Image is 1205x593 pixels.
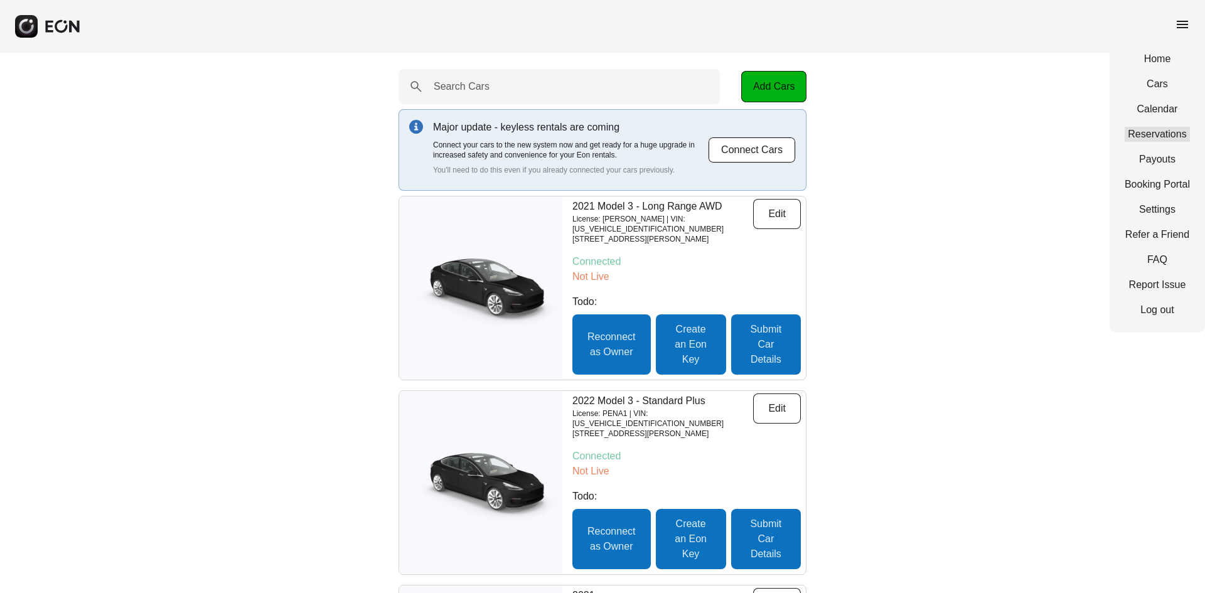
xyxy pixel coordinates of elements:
button: Edit [753,199,801,229]
a: Payouts [1125,152,1190,167]
p: You'll need to do this even if you already connected your cars previously. [433,165,708,175]
p: Major update - keyless rentals are coming [433,120,708,135]
img: info [409,120,423,134]
a: Booking Portal [1125,177,1190,192]
a: Reservations [1125,127,1190,142]
a: Settings [1125,202,1190,217]
button: Submit Car Details [731,509,801,569]
button: Edit [753,393,801,424]
p: Connect your cars to the new system now and get ready for a huge upgrade in increased safety and ... [433,140,708,160]
button: Create an Eon Key [656,509,726,569]
p: License: [PERSON_NAME] | VIN: [US_VEHICLE_IDENTIFICATION_NUMBER] [572,214,753,234]
a: Calendar [1125,102,1190,117]
button: Reconnect as Owner [572,314,651,375]
p: Not Live [572,464,801,479]
p: Connected [572,449,801,464]
label: Search Cars [434,79,490,94]
p: Todo: [572,294,801,309]
a: FAQ [1125,252,1190,267]
span: menu [1175,17,1190,32]
p: Connected [572,254,801,269]
p: Todo: [572,489,801,504]
a: Report Issue [1125,277,1190,292]
p: 2021 Model 3 - Long Range AWD [572,199,753,214]
button: Reconnect as Owner [572,509,651,569]
p: [STREET_ADDRESS][PERSON_NAME] [572,429,753,439]
img: car [399,442,562,523]
img: car [399,247,562,329]
a: Refer a Friend [1125,227,1190,242]
a: Log out [1125,302,1190,318]
button: Submit Car Details [731,314,801,375]
button: Connect Cars [708,137,796,163]
p: 2022 Model 3 - Standard Plus [572,393,753,409]
p: Not Live [572,269,801,284]
a: Home [1125,51,1190,67]
a: Cars [1125,77,1190,92]
button: Add Cars [741,71,806,102]
p: [STREET_ADDRESS][PERSON_NAME] [572,234,753,244]
p: License: PENA1 | VIN: [US_VEHICLE_IDENTIFICATION_NUMBER] [572,409,753,429]
button: Create an Eon Key [656,314,726,375]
